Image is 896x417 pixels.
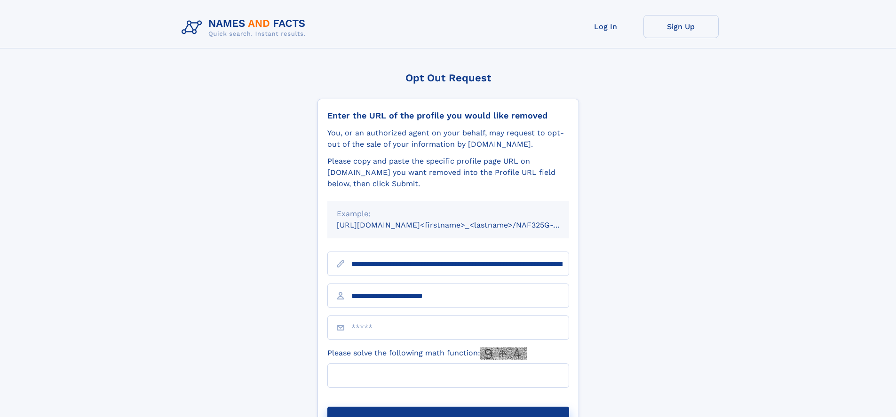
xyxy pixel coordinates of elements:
[643,15,719,38] a: Sign Up
[317,72,579,84] div: Opt Out Request
[327,127,569,150] div: You, or an authorized agent on your behalf, may request to opt-out of the sale of your informatio...
[337,208,560,220] div: Example:
[337,220,587,229] small: [URL][DOMAIN_NAME]<firstname>_<lastname>/NAF325G-xxxxxxxx
[568,15,643,38] a: Log In
[327,110,569,121] div: Enter the URL of the profile you would like removed
[178,15,313,40] img: Logo Names and Facts
[327,156,569,189] div: Please copy and paste the specific profile page URL on [DOMAIN_NAME] you want removed into the Pr...
[327,347,527,360] label: Please solve the following math function:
